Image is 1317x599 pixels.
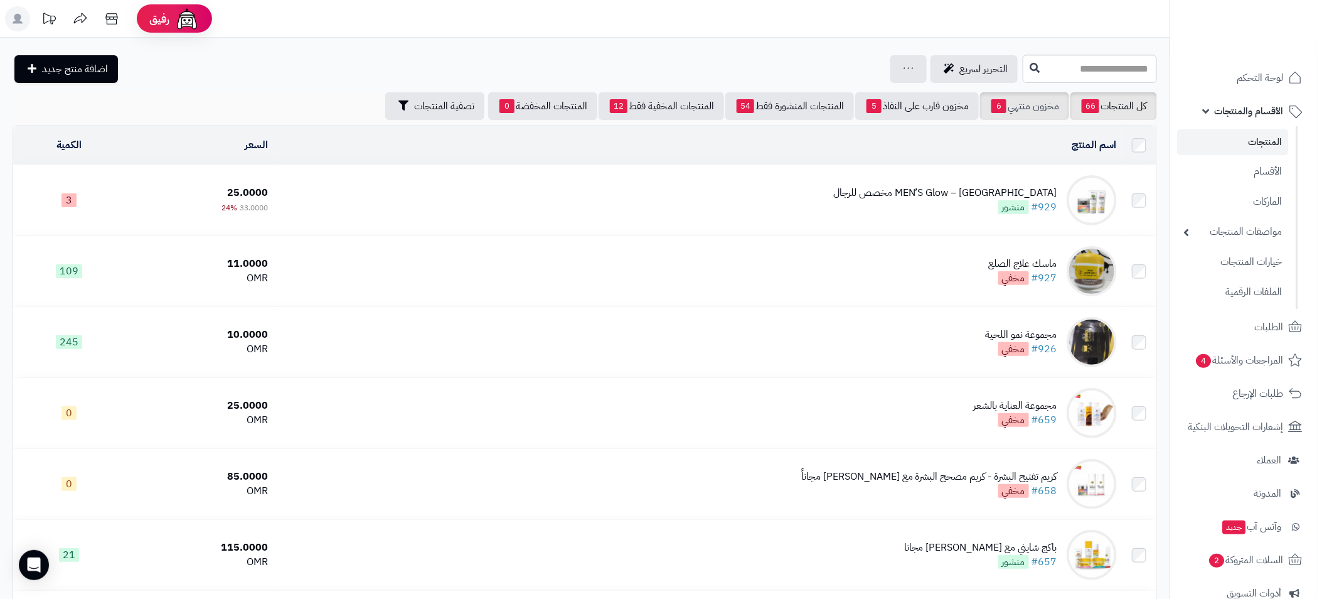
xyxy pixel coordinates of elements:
[998,342,1029,356] span: مخفي
[1067,459,1117,509] img: كريم تفتيح البشرة - كريم مصحح البشرة مع ريتنول مجاناً
[959,62,1008,77] span: التحرير لسريع
[1178,129,1289,155] a: المنتجات
[59,548,79,562] span: 21
[1208,551,1284,569] span: السلات المتروكة
[1067,246,1117,296] img: ماسك علاج الصلع
[1223,521,1246,534] span: جديد
[129,413,268,428] div: OMR
[1209,553,1225,568] span: 2
[1178,312,1309,342] a: الطلبات
[245,138,268,153] a: السعر
[61,477,77,491] span: 0
[1178,158,1289,185] a: الأقسام
[42,62,108,77] span: اضافة منتج جديد
[1178,345,1309,375] a: المراجعات والأسئلة4
[56,264,82,278] span: 109
[129,342,268,357] div: OMR
[1178,379,1309,409] a: طلبات الإرجاع
[989,257,1057,271] div: ماسك علاج الصلع
[488,92,597,120] a: المنتجات المخفضة0
[33,6,65,35] a: تحديثات المنصة
[1082,99,1099,113] span: 66
[1178,279,1289,306] a: الملفات الرقمية
[998,200,1029,214] span: منشور
[129,470,268,484] div: 85.0000
[1032,271,1057,286] a: #927
[801,470,1057,484] div: كريم تفتيح البشرة - كريم مصحح البشرة مع [PERSON_NAME] مجاناً
[1222,518,1282,536] span: وآتس آب
[1178,188,1289,215] a: الماركات
[998,484,1029,498] span: مخفي
[998,413,1029,427] span: مخفي
[129,399,268,413] div: 25.0000
[14,55,118,83] a: اضافة منتج جديد
[1072,138,1117,153] a: اسم المنتج
[1067,317,1117,367] img: مجموعة نمو اللحية
[129,257,268,271] div: 11.0000
[1067,530,1117,580] img: باكج شايني مع كريم نضارة مجانا
[1178,219,1289,246] a: مواصفات المنتجات
[221,202,237,213] span: 24%
[1067,175,1117,225] img: MEN’S Glow – باكج مخصص للرجال
[129,328,268,342] div: 10.0000
[855,92,979,120] a: مخزون قارب على النفاذ5
[610,99,627,113] span: 12
[1215,102,1284,120] span: الأقسام والمنتجات
[227,185,268,200] span: 25.0000
[129,541,268,555] div: 115.0000
[61,406,77,420] span: 0
[998,271,1029,285] span: مخفي
[1178,63,1309,93] a: لوحة التحكم
[129,555,268,569] div: OMR
[1178,545,1309,575] a: السلات المتروكة2
[1032,554,1057,569] a: #657
[240,202,268,213] span: 33.0000
[19,550,49,580] div: Open Intercom Messenger
[1232,11,1305,37] img: logo-2.png
[1196,353,1212,369] span: 4
[930,55,1018,83] a: التحرير لسريع
[1188,418,1284,436] span: إشعارات التحويلات البنكية
[1195,352,1284,369] span: المراجعات والأسئلة
[149,11,169,26] span: رفيق
[174,6,200,31] img: ai-face.png
[904,541,1057,555] div: باكج شايني مع [PERSON_NAME] مجانا
[129,271,268,286] div: OMR
[61,193,77,207] span: 3
[1032,413,1057,428] a: #659
[974,399,1057,413] div: مجموعة العناية بالشعر
[1255,318,1284,336] span: الطلبات
[385,92,484,120] button: تصفية المنتجات
[1032,342,1057,357] a: #926
[129,484,268,499] div: OMR
[1178,445,1309,475] a: العملاء
[980,92,1069,120] a: مخزون منتهي6
[1067,388,1117,438] img: مجموعة العناية بالشعر
[1233,385,1284,402] span: طلبات الإرجاع
[998,555,1029,569] span: منشور
[1032,483,1057,499] a: #658
[56,138,82,153] a: الكمية
[1070,92,1157,120] a: كل المنتجات66
[599,92,724,120] a: المنتجات المخفية فقط12
[866,99,882,113] span: 5
[1254,485,1282,502] span: المدونة
[1032,200,1057,215] a: #929
[1178,512,1309,542] a: وآتس آبجديد
[499,99,515,113] span: 0
[833,186,1057,200] div: MEN’S Glow – [GEOGRAPHIC_DATA] مخصص للرجال
[1257,451,1282,469] span: العملاء
[414,99,474,114] span: تصفية المنتجات
[737,99,754,113] span: 54
[986,328,1057,342] div: مجموعة نمو اللحية
[1178,478,1309,509] a: المدونة
[991,99,1006,113] span: 6
[1178,249,1289,276] a: خيارات المنتجات
[1178,412,1309,442] a: إشعارات التحويلات البنكية
[1237,69,1284,87] span: لوحة التحكم
[725,92,854,120] a: المنتجات المنشورة فقط54
[56,335,82,349] span: 245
